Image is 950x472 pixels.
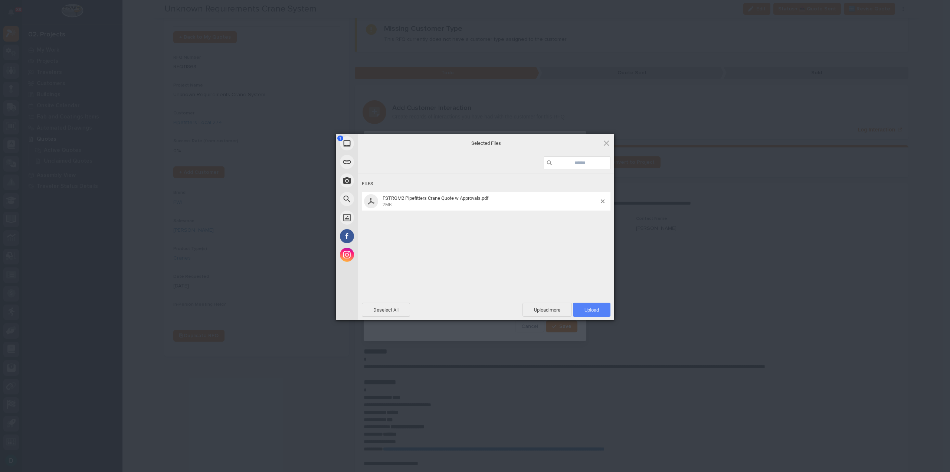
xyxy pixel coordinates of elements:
div: Take Photo [336,171,425,190]
span: 2MB [383,202,392,207]
div: Link (URL) [336,153,425,171]
div: My Device [336,134,425,153]
span: FSTRGM2 Pipefitters Crane Quote w Approvals.pdf [380,195,601,208]
span: Deselect All [362,303,410,317]
span: Upload [584,307,599,313]
div: Facebook [336,227,425,245]
span: Upload more [522,303,572,317]
div: Files [362,177,610,191]
span: Selected Files [412,140,560,146]
span: 1 [337,136,343,141]
span: Click here or hit ESC to close picker [602,139,610,147]
span: Upload [573,303,610,317]
div: Unsplash [336,208,425,227]
div: Web Search [336,190,425,208]
div: Instagram [336,245,425,264]
span: FSTRGM2 Pipefitters Crane Quote w Approvals.pdf [383,195,489,201]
